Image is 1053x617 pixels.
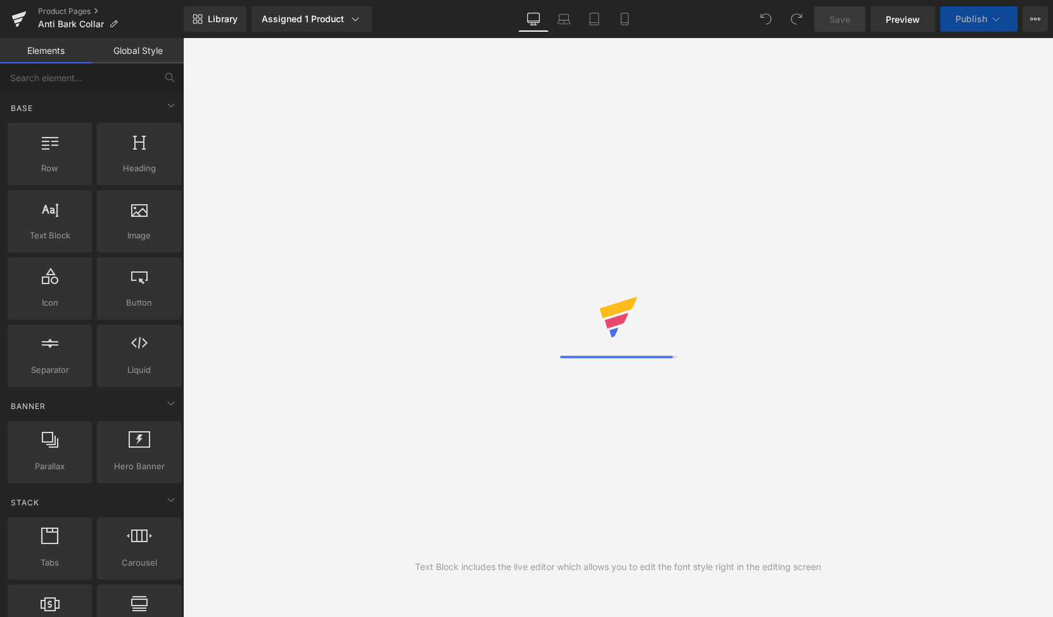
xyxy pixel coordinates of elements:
span: Liquid [101,363,177,377]
span: Save [829,13,850,26]
span: Publish [955,14,987,24]
span: Banner [10,400,47,412]
a: Laptop [549,6,579,32]
span: Parallax [11,460,88,473]
span: Separator [11,363,88,377]
a: Desktop [518,6,549,32]
a: Tablet [579,6,609,32]
span: Icon [11,296,88,309]
button: Redo [784,6,809,32]
span: Stack [10,497,41,509]
span: Base [10,102,34,114]
a: Mobile [609,6,640,32]
span: Row [11,162,88,175]
div: Text Block includes the live editor which allows you to edit the font style right in the editing ... [415,560,821,574]
a: Product Pages [38,6,184,16]
button: More [1023,6,1048,32]
span: Heading [101,162,177,175]
span: Button [101,296,177,309]
span: Text Block [11,229,88,242]
span: Anti Bark Collar [38,19,104,29]
span: Tabs [11,556,88,569]
a: Preview [871,6,935,32]
button: Publish [940,6,1018,32]
button: Undo [753,6,779,32]
div: Assigned 1 Product [262,13,362,25]
span: Hero Banner [101,460,177,473]
a: Global Style [92,38,184,63]
span: Library [208,13,238,25]
span: Preview [886,13,920,26]
span: Image [101,229,177,242]
a: New Library [184,6,246,32]
span: Carousel [101,556,177,569]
